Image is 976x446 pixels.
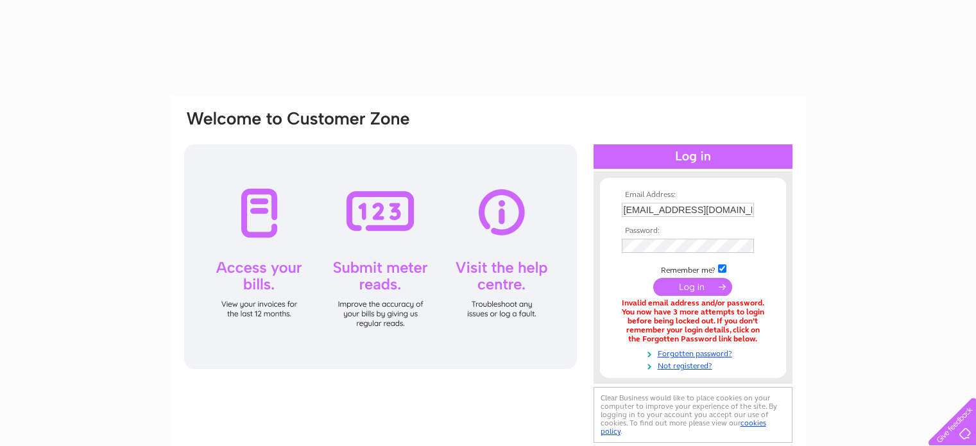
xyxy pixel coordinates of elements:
[619,262,767,275] td: Remember me?
[594,387,792,443] div: Clear Business would like to place cookies on your computer to improve your experience of the sit...
[619,227,767,236] th: Password:
[619,191,767,200] th: Email Address:
[653,278,732,296] input: Submit
[622,299,764,343] div: Invalid email address and/or password. You now have 3 more attempts to login before being locked ...
[601,418,766,436] a: cookies policy
[622,359,767,371] a: Not registered?
[622,347,767,359] a: Forgotten password?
